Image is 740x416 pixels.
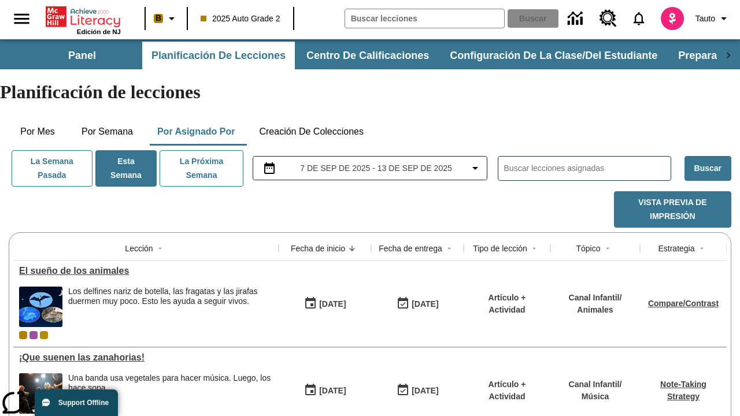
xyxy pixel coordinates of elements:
[717,42,740,69] div: Pestañas siguientes
[576,243,600,254] div: Tópico
[527,242,541,255] button: Sort
[19,352,273,363] div: ¡Que suenen las zanahorias!
[297,42,438,69] button: Centro de calificaciones
[593,3,624,34] a: Centro de recursos, Se abrirá en una pestaña nueva.
[601,242,615,255] button: Sort
[654,3,691,34] button: Escoja un nuevo avatar
[77,28,121,35] span: Edición de NJ
[58,399,109,407] span: Support Offline
[19,352,273,363] a: ¡Que suenen las zanahorias!, Lecciones
[153,242,167,255] button: Sort
[569,304,622,316] p: Animales
[469,292,545,316] p: Artículo + Actividad
[661,7,684,30] img: avatar image
[149,8,183,29] button: Boost El color de la clase es anaranjado claro. Cambiar el color de la clase.
[19,373,62,414] img: Un grupo de personas vestidas de negro toca música en un escenario.
[614,191,731,228] button: Vista previa de impresión
[24,42,140,69] button: Panel
[300,380,350,402] button: 09/07/25: Primer día en que estuvo disponible la lección
[504,160,671,177] input: Buscar lecciones asignadas
[345,242,359,255] button: Sort
[68,287,273,306] div: Los delfines nariz de botella, las fragatas y las jirafas duermen muy poco. Esto les ayuda a segu...
[648,299,719,308] a: Compare/Contrast
[569,391,622,403] p: Música
[46,4,121,35] div: Portada
[35,389,118,416] button: Support Offline
[160,150,243,187] button: La próxima semana
[19,266,273,276] div: El sueño de los animales
[393,380,442,402] button: 09/07/25: Último día en que podrá accederse la lección
[201,13,280,25] span: 2025 Auto Grade 2
[12,150,92,187] button: La semana pasada
[561,3,593,35] a: Centro de información
[250,118,373,146] button: Creación de colecciones
[319,384,346,398] div: [DATE]
[9,118,66,146] button: Por mes
[441,42,667,69] button: Configuración de la clase/del estudiante
[468,161,482,175] svg: Collapse Date Range Filter
[291,243,345,254] div: Fecha de inicio
[658,243,694,254] div: Estrategia
[125,243,153,254] div: Lección
[691,8,735,29] button: Perfil/Configuración
[5,2,39,36] button: Abrir el menú lateral
[19,287,62,327] img: Fotos de una fragata, dos delfines nariz de botella y una jirafa sobre un fondo de noche estrellada.
[695,13,715,25] span: Tauto
[23,42,717,69] div: Subbarra de navegación
[412,297,438,311] div: [DATE]
[148,118,245,146] button: Por asignado por
[695,242,709,255] button: Sort
[469,378,545,403] p: Artículo + Actividad
[319,297,346,311] div: [DATE]
[300,162,452,174] span: 7 de sep de 2025 - 13 de sep de 2025
[569,292,622,304] p: Canal Infantil /
[258,161,482,175] button: Seleccione el intervalo de fechas opción del menú
[156,11,161,25] span: B
[379,243,442,254] div: Fecha de entrega
[68,373,273,414] div: Una banda usa vegetales para hacer música. Luego, los hace sopa.
[68,373,273,393] div: Una banda usa vegetales para hacer música. Luego, los hace sopa.
[72,118,142,146] button: Por semana
[142,42,295,69] button: Planificación de lecciones
[46,5,121,28] a: Portada
[684,156,731,181] button: Buscar
[442,242,456,255] button: Sort
[412,384,438,398] div: [DATE]
[95,150,157,187] button: Esta semana
[345,9,504,28] input: Buscar campo
[660,380,706,401] a: Note-Taking Strategy
[393,293,442,315] button: 09/11/25: Último día en que podrá accederse la lección
[624,3,654,34] a: Notificaciones
[68,287,273,327] div: Los delfines nariz de botella, las fragatas y las jirafas duermen muy poco. Esto les ayuda a segu...
[29,331,38,339] div: OL 2025 Auto Grade 3
[300,293,350,315] button: 09/11/25: Primer día en que estuvo disponible la lección
[473,243,527,254] div: Tipo de lección
[569,378,622,391] p: Canal Infantil /
[19,331,27,339] div: Clase actual
[19,266,273,276] a: El sueño de los animales, Lecciones
[40,331,48,339] div: New 2025 class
